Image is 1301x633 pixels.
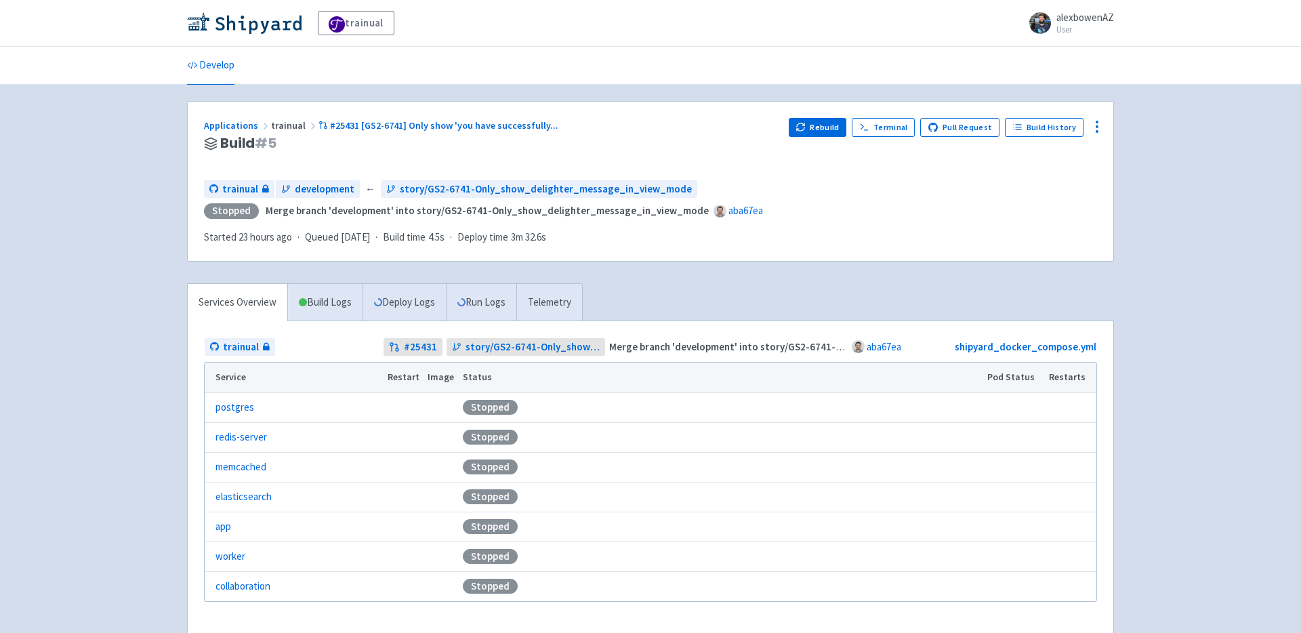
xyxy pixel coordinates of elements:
small: User [1056,25,1114,34]
div: Stopped [463,430,518,445]
a: app [215,519,231,535]
a: redis-server [215,430,267,445]
th: Status [459,363,983,392]
th: Image [424,363,459,392]
a: story/GS2-6741-Only_show_delighter_message_in_view_mode [381,180,697,199]
th: Service [205,363,383,392]
span: #25431 [GS2-6741] Only show 'you have successfully ... [330,119,558,131]
a: Telemetry [516,284,582,321]
a: worker [215,549,245,565]
a: Run Logs [446,284,516,321]
span: Build time [383,230,426,245]
th: Restarts [1045,363,1096,392]
div: Stopped [463,519,518,534]
a: trainual [318,11,394,35]
time: 23 hours ago [239,230,292,243]
a: aba67ea [867,340,901,353]
div: Stopped [463,579,518,594]
span: story/GS2-6741-Only_show_delighter_message_in_view_mode [400,182,692,197]
span: trainual [222,182,258,197]
a: aba67ea [728,204,763,217]
span: Started [204,230,292,243]
a: alexbowenAZ User [1021,12,1114,34]
a: shipyard_docker_compose.yml [955,340,1096,353]
a: Applications [204,119,271,131]
span: # 5 [255,134,276,152]
span: alexbowenAZ [1056,11,1114,24]
a: #25431 [GS2-6741] Only show 'you have successfully... [318,119,560,131]
span: story/GS2-6741-Only_show_delighter_message_in_view_mode [466,340,600,355]
time: [DATE] [341,230,370,243]
div: · · · [204,230,554,245]
span: Build [220,136,276,151]
span: Queued [305,230,370,243]
a: memcached [215,460,266,475]
a: Deploy Logs [363,284,446,321]
span: Deploy time [457,230,508,245]
a: collaboration [215,579,270,594]
div: Stopped [463,549,518,564]
a: trainual [204,180,274,199]
a: elasticsearch [215,489,272,505]
strong: # 25431 [404,340,437,355]
span: 3m 32.6s [511,230,546,245]
strong: Merge branch 'development' into story/GS2-6741-Only_show_delighter_message_in_view_mode [266,204,709,217]
a: trainual [205,338,275,356]
div: Stopped [463,489,518,504]
div: Stopped [463,460,518,474]
img: Shipyard logo [187,12,302,34]
span: 4.5s [428,230,445,245]
a: Terminal [852,118,915,137]
span: ← [365,182,375,197]
div: Stopped [463,400,518,415]
a: postgres [215,400,254,415]
a: development [276,180,360,199]
strong: Merge branch 'development' into story/GS2-6741-Only_show_delighter_message_in_view_mode [609,340,1052,353]
a: #25431 [384,338,442,356]
a: Build History [1005,118,1083,137]
th: Pod Status [983,363,1045,392]
span: development [295,182,354,197]
th: Restart [383,363,424,392]
button: Rebuild [789,118,847,137]
span: trainual [223,340,259,355]
a: Build Logs [288,284,363,321]
span: trainual [271,119,318,131]
a: Services Overview [188,284,287,321]
a: story/GS2-6741-Only_show_delighter_message_in_view_mode [447,338,606,356]
a: Develop [187,47,234,85]
div: Stopped [204,203,259,219]
a: Pull Request [920,118,999,137]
